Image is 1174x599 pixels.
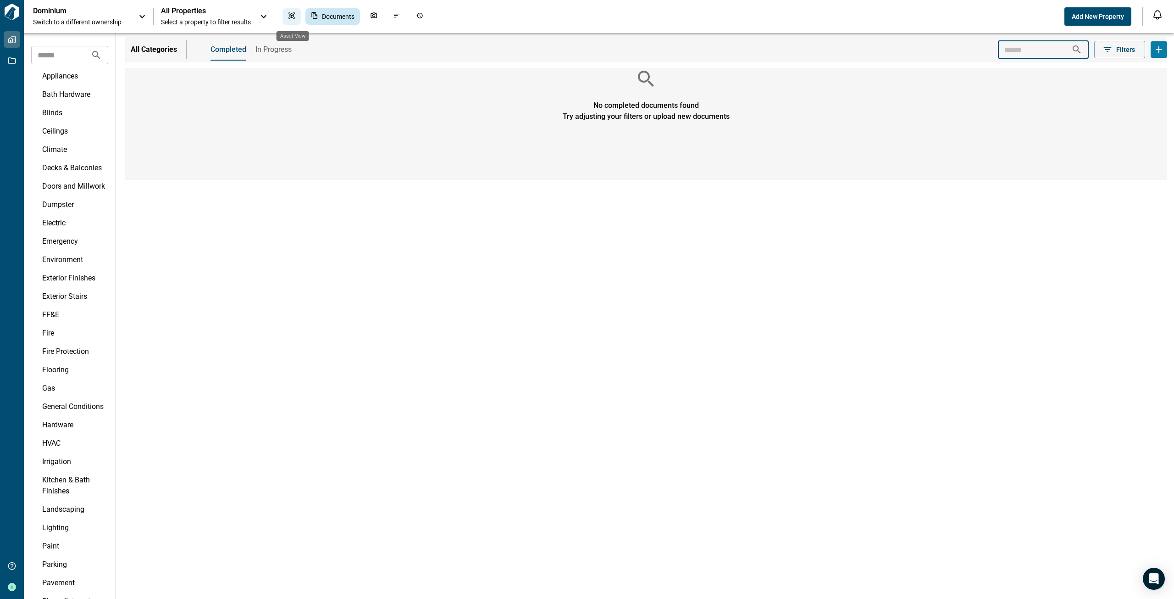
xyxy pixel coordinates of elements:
div: Issues & Info [388,8,406,25]
span: Filters [1116,45,1135,54]
div: Documents [305,8,360,25]
div: Gas [42,383,106,394]
span: Switch to a different ownership [33,17,129,27]
div: base tabs [201,39,292,61]
span: All Properties [161,6,251,16]
span: No completed documents found [593,90,699,110]
p: All Categories [131,44,177,55]
div: Asset View [282,8,301,25]
div: Exterior Finishes [42,273,106,284]
p: Dominium [33,6,116,16]
div: Appliances [42,71,106,82]
div: Asset View [277,31,309,41]
div: Fire [42,328,106,339]
div: Photos [365,8,383,25]
div: Bath Hardware [42,89,106,100]
span: Try adjusting your filters or upload new documents [563,110,730,121]
div: Ceilings [42,126,106,137]
div: Flooring [42,364,106,375]
button: Filters [1094,41,1145,58]
div: Decks & Balconies [42,162,106,174]
div: Kitchen & Bath Finishes [42,475,106,497]
div: Doors and Millwork [42,181,106,192]
span: Documents [322,12,354,21]
div: Dumpster [42,199,106,210]
button: Open notification feed [1150,7,1165,22]
button: Upload documents [1151,41,1167,58]
div: FF&E [42,309,106,320]
div: Parking [42,559,106,570]
span: In Progress [255,45,292,54]
div: Fire Protection [42,346,106,357]
div: Pavement [42,577,106,588]
div: Irrigation [42,456,106,467]
div: Electric [42,218,106,229]
span: Select a property to filter results [161,17,251,27]
div: Blinds [42,107,106,118]
button: Add New Property [1064,7,1131,26]
div: Paint [42,541,106,552]
div: Environment [42,254,106,265]
span: Add New Property [1072,12,1124,21]
div: General Conditions [42,401,106,412]
div: Lighting [42,522,106,533]
div: Open Intercom Messenger [1143,568,1165,590]
div: Landscaping [42,504,106,515]
span: Completed [210,45,246,54]
div: HVAC [42,438,106,449]
div: Exterior Stairs [42,291,106,302]
div: Emergency [42,236,106,247]
div: Job History [410,8,429,25]
div: Hardware [42,420,106,431]
div: Climate [42,144,106,155]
